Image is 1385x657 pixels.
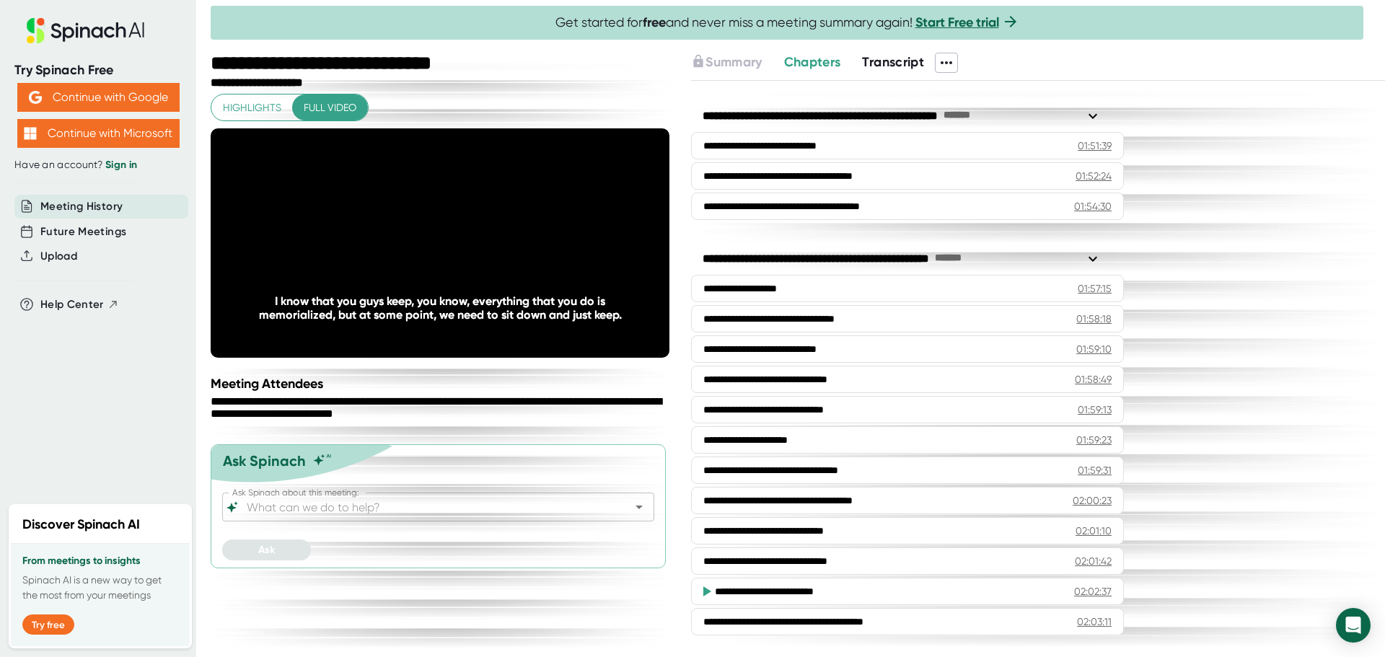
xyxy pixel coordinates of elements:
[691,53,762,72] button: Summary
[244,497,607,517] input: What can we do to help?
[1078,281,1112,296] div: 01:57:15
[211,94,293,121] button: Highlights
[1074,199,1112,213] div: 01:54:30
[22,555,178,567] h3: From meetings to insights
[40,224,126,240] button: Future Meetings
[22,614,74,635] button: Try free
[40,198,123,215] button: Meeting History
[211,376,673,392] div: Meeting Attendees
[1076,312,1112,326] div: 01:58:18
[40,248,77,265] button: Upload
[1073,493,1112,508] div: 02:00:23
[22,515,140,534] h2: Discover Spinach AI
[29,91,42,104] img: Aehbyd4JwY73AAAAAElFTkSuQmCC
[222,539,311,560] button: Ask
[22,573,178,603] p: Spinach AI is a new way to get the most from your meetings
[292,94,368,121] button: Full video
[14,62,182,79] div: Try Spinach Free
[223,99,281,117] span: Highlights
[784,54,841,70] span: Chapters
[1076,433,1112,447] div: 01:59:23
[862,54,924,70] span: Transcript
[1076,169,1112,183] div: 01:52:24
[1078,402,1112,417] div: 01:59:13
[1075,372,1112,387] div: 01:58:49
[105,159,137,171] a: Sign in
[1336,608,1371,643] div: Open Intercom Messenger
[223,452,306,469] div: Ask Spinach
[1076,524,1112,538] div: 02:01:10
[1074,584,1112,599] div: 02:02:37
[17,119,180,148] button: Continue with Microsoft
[304,99,356,117] span: Full video
[629,497,649,517] button: Open
[1078,463,1112,477] div: 01:59:31
[705,54,762,70] span: Summary
[862,53,924,72] button: Transcript
[1077,614,1112,629] div: 02:03:11
[1078,138,1112,153] div: 01:51:39
[643,14,666,30] b: free
[40,296,119,313] button: Help Center
[258,544,275,556] span: Ask
[1076,342,1112,356] div: 01:59:10
[691,53,783,73] div: Upgrade to access
[784,53,841,72] button: Chapters
[14,159,182,172] div: Have an account?
[257,294,624,322] div: I know that you guys keep, you know, everything that you do is memorialized, but at some point, w...
[1075,554,1112,568] div: 02:01:42
[915,14,999,30] a: Start Free trial
[555,14,1019,31] span: Get started for and never miss a meeting summary again!
[17,83,180,112] button: Continue with Google
[40,296,104,313] span: Help Center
